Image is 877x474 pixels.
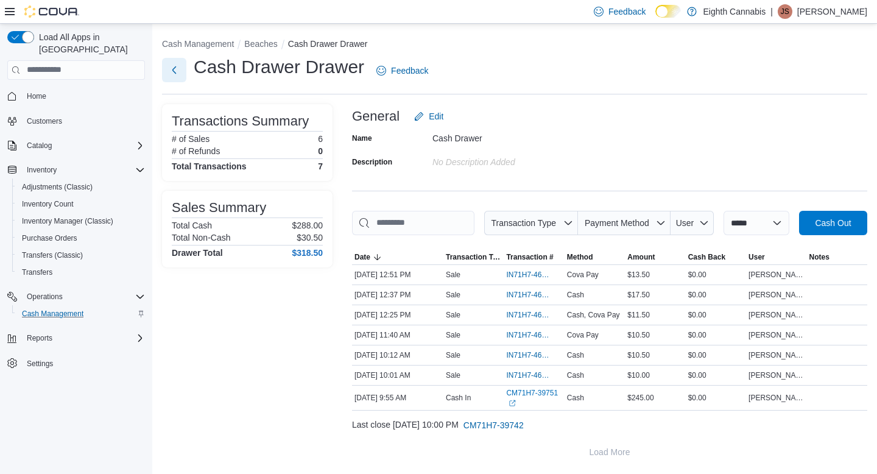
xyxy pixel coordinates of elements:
[27,292,63,302] span: Operations
[352,267,443,282] div: [DATE] 12:51 PM
[17,265,57,280] a: Transfers
[372,58,433,83] a: Feedback
[172,146,220,156] h6: # of Refunds
[446,370,460,380] p: Sale
[567,393,584,403] span: Cash
[686,288,746,302] div: $0.00
[627,330,650,340] span: $10.50
[17,214,118,228] a: Inventory Manager (Classic)
[352,328,443,342] div: [DATE] 11:40 AM
[446,310,460,320] p: Sale
[506,290,549,300] span: IN71H7-461215
[22,289,68,304] button: Operations
[162,38,867,52] nav: An example of EuiBreadcrumbs
[627,393,653,403] span: $245.00
[567,350,584,360] span: Cash
[172,161,247,171] h4: Total Transactions
[352,440,867,464] button: Load More
[12,196,150,213] button: Inventory Count
[22,233,77,243] span: Purchase Orders
[627,290,650,300] span: $17.50
[627,252,655,262] span: Amount
[590,446,630,458] span: Load More
[509,400,516,407] svg: External link
[703,4,766,19] p: Eighth Cannabis
[17,231,145,246] span: Purchase Orders
[567,310,620,320] span: Cash, Cova Pay
[172,248,223,258] h4: Drawer Total
[22,138,57,153] button: Catalog
[627,370,650,380] span: $10.00
[748,370,804,380] span: [PERSON_NAME]
[446,290,460,300] p: Sale
[459,413,529,437] button: CM71H7-39742
[409,104,448,129] button: Edit
[491,218,556,228] span: Transaction Type
[627,350,650,360] span: $10.50
[446,252,501,262] span: Transaction Type
[352,391,443,405] div: [DATE] 9:55 AM
[12,213,150,230] button: Inventory Manager (Classic)
[352,288,443,302] div: [DATE] 12:37 PM
[686,250,746,264] button: Cash Back
[446,330,460,340] p: Sale
[686,368,746,383] div: $0.00
[432,152,596,167] div: No Description added
[17,306,88,321] a: Cash Management
[12,264,150,281] button: Transfers
[352,368,443,383] div: [DATE] 10:01 AM
[27,116,62,126] span: Customers
[22,182,93,192] span: Adjustments (Classic)
[770,4,773,19] p: |
[2,137,150,154] button: Catalog
[288,39,368,49] button: Cash Drawer Drawer
[22,250,83,260] span: Transfers (Classic)
[22,331,57,345] button: Reports
[22,331,145,345] span: Reports
[297,233,323,242] p: $30.50
[27,359,53,369] span: Settings
[432,129,596,143] div: Cash Drawer
[807,250,867,264] button: Notes
[172,200,266,215] h3: Sales Summary
[352,413,867,437] div: Last close [DATE] 10:00 PM
[352,109,400,124] h3: General
[12,247,150,264] button: Transfers (Classic)
[17,265,145,280] span: Transfers
[686,267,746,282] div: $0.00
[799,211,867,235] button: Cash Out
[778,4,792,19] div: Janae Smiley-Lewis
[627,310,650,320] span: $11.50
[676,218,694,228] span: User
[162,58,186,82] button: Next
[172,114,309,129] h3: Transactions Summary
[567,330,599,340] span: Cova Pay
[506,350,549,360] span: IN71H7-461128
[391,65,428,77] span: Feedback
[506,252,553,262] span: Transaction #
[12,230,150,247] button: Purchase Orders
[746,250,806,264] button: User
[797,4,867,19] p: [PERSON_NAME]
[172,134,210,144] h6: # of Sales
[2,87,150,105] button: Home
[608,5,646,18] span: Feedback
[17,306,145,321] span: Cash Management
[506,388,562,408] a: CM71H7-39751External link
[506,270,549,280] span: IN71H7-461224
[567,370,584,380] span: Cash
[292,248,323,258] h4: $318.50
[24,5,79,18] img: Cova
[567,290,584,300] span: Cash
[506,308,562,322] button: IN71H7-461206
[352,308,443,322] div: [DATE] 12:25 PM
[318,161,323,171] h4: 7
[429,110,443,122] span: Edit
[686,391,746,405] div: $0.00
[22,89,51,104] a: Home
[506,310,549,320] span: IN71H7-461206
[244,39,277,49] button: Beaches
[748,330,804,340] span: [PERSON_NAME]
[506,288,562,302] button: IN71H7-461215
[671,211,714,235] button: User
